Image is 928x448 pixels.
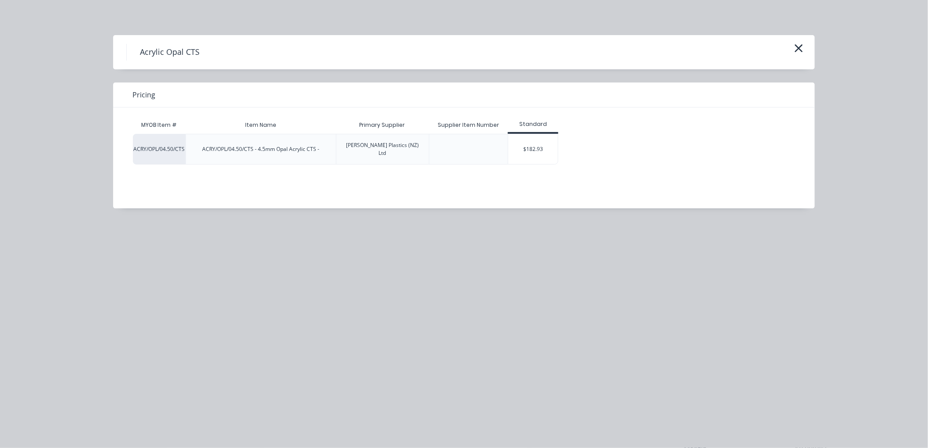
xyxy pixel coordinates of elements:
div: ACRY/OPL/04.50/CTS - 4.5mm Opal Acrylic CTS - [202,145,319,153]
div: Primary Supplier [353,114,412,136]
div: ACRY/OPL/04.50/CTS [133,134,186,165]
div: $182.93 [508,134,558,164]
div: [PERSON_NAME] Plastics (NZ) Ltd [343,141,422,157]
div: Item Name [238,114,283,136]
div: Supplier Item Number [431,114,506,136]
div: Standard [508,120,558,128]
div: MYOB Item # [133,116,186,134]
h4: Acrylic Opal CTS [126,44,213,61]
span: Pricing [132,90,155,100]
